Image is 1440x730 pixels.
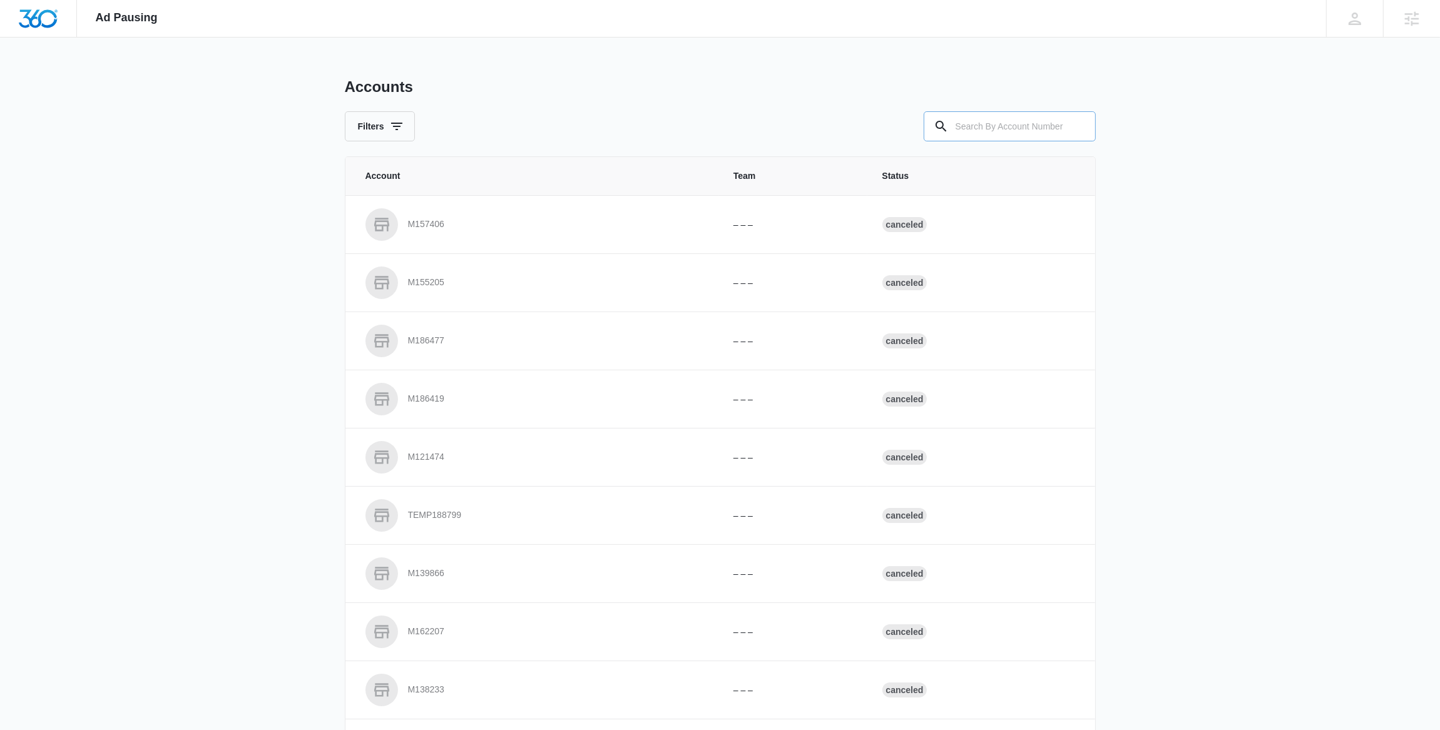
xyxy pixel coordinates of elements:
span: Status [882,170,1075,183]
button: Filters [345,111,415,141]
p: – – – [733,393,852,406]
a: M186477 [365,325,703,357]
div: Canceled [882,566,927,581]
p: M138233 [408,684,444,696]
div: Canceled [882,682,927,697]
a: M121474 [365,441,703,474]
p: M186477 [408,335,444,347]
span: Team [733,170,852,183]
h1: Accounts [345,78,413,96]
p: M121474 [408,451,444,464]
p: M155205 [408,276,444,289]
span: Ad Pausing [96,11,158,24]
a: M157406 [365,208,703,241]
div: Canceled [882,333,927,348]
div: Canceled [882,450,927,465]
a: M162207 [365,616,703,648]
a: M139866 [365,557,703,590]
p: TEMP188799 [408,509,462,522]
div: Canceled [882,392,927,407]
p: M186419 [408,393,444,405]
input: Search By Account Number [924,111,1096,141]
a: M186419 [365,383,703,415]
div: Canceled [882,275,927,290]
p: – – – [733,567,852,580]
p: M139866 [408,567,444,580]
div: Canceled [882,217,927,232]
p: – – – [733,684,852,697]
p: – – – [733,626,852,639]
p: – – – [733,335,852,348]
p: – – – [733,451,852,464]
p: – – – [733,276,852,290]
a: M138233 [365,674,703,706]
p: – – – [733,218,852,231]
a: M155205 [365,266,703,299]
span: Account [365,170,703,183]
div: Canceled [882,508,927,523]
a: TEMP188799 [365,499,703,532]
div: Canceled [882,624,927,639]
p: M157406 [408,218,444,231]
p: M162207 [408,626,444,638]
p: – – – [733,509,852,522]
